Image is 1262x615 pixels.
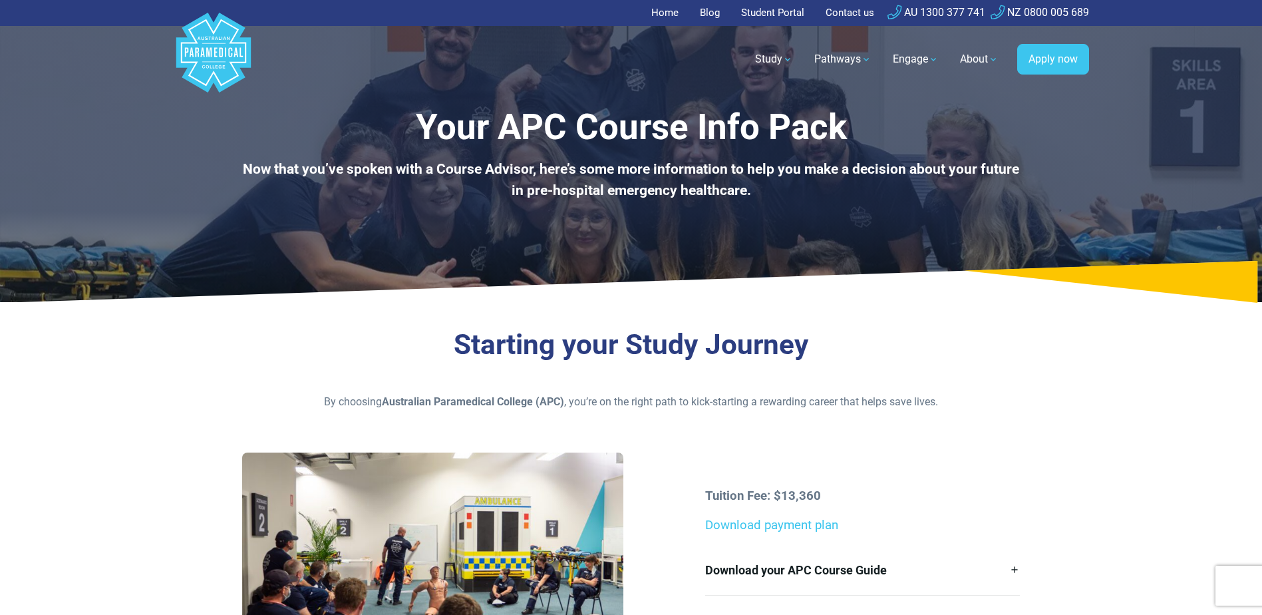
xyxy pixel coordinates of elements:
[747,41,801,78] a: Study
[242,394,1021,410] p: By choosing , you’re on the right path to kick-starting a rewarding career that helps save lives.
[952,41,1007,78] a: About
[705,518,838,532] a: Download payment plan
[806,41,879,78] a: Pathways
[382,395,564,408] strong: Australian Paramedical College (APC)
[1017,44,1089,75] a: Apply now
[174,26,253,93] a: Australian Paramedical College
[243,161,1019,198] b: Now that you’ve spoken with a Course Advisor, here’s some more information to help you make a dec...
[887,6,985,19] a: AU 1300 377 741
[242,328,1021,362] h3: Starting your Study Journey
[705,545,1020,595] a: Download your APC Course Guide
[242,106,1021,148] h1: Your APC Course Info Pack
[991,6,1089,19] a: NZ 0800 005 689
[705,489,821,503] strong: Tuition Fee: $13,360
[885,41,947,78] a: Engage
